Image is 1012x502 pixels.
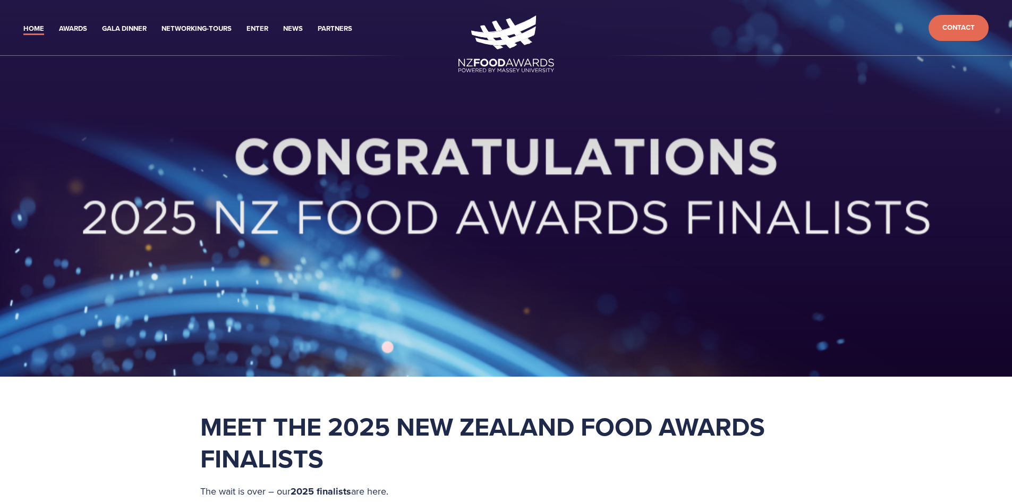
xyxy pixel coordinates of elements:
a: Awards [59,23,87,35]
a: Partners [318,23,352,35]
a: Gala Dinner [102,23,147,35]
strong: 2025 finalists [291,484,351,498]
a: Contact [929,15,989,41]
a: Home [23,23,44,35]
a: Networking-Tours [161,23,232,35]
p: The wait is over – our are here. [200,483,812,500]
a: Enter [246,23,268,35]
strong: Meet the 2025 New Zealand Food Awards Finalists [200,408,771,477]
a: News [283,23,303,35]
